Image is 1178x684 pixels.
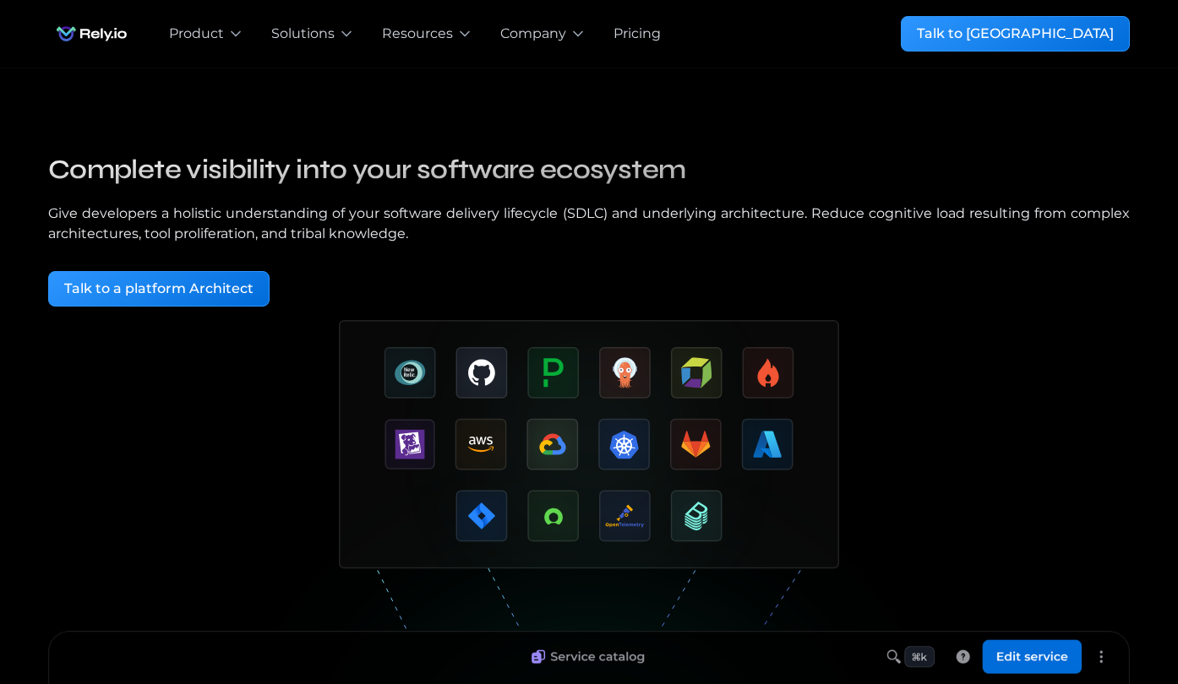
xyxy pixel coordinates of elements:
[917,24,1114,44] div: Talk to [GEOGRAPHIC_DATA]
[271,24,335,44] div: Solutions
[169,24,224,44] div: Product
[48,204,1130,244] p: Give developers a holistic understanding of your software delivery lifecycle (SDLC) and underlyin...
[48,17,135,51] a: home
[339,320,839,631] a: open lightbox
[901,16,1130,52] a: Talk to [GEOGRAPHIC_DATA]
[500,24,566,44] div: Company
[48,271,270,307] a: Talk to a platform Architect
[48,149,1130,190] h3: Complete visibility into your software ecosystem
[614,24,661,44] a: Pricing
[48,17,135,51] img: Rely.io logo
[382,24,453,44] div: Resources
[64,279,254,299] div: Talk to a platform Architect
